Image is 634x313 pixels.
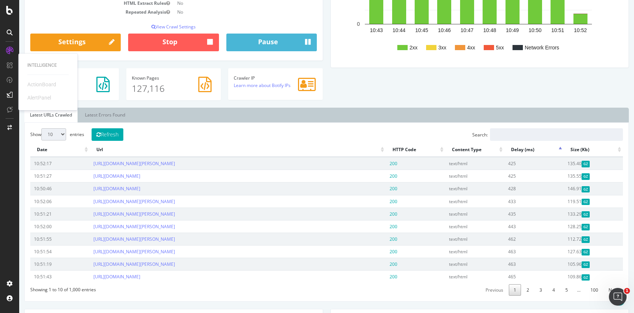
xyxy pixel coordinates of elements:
a: [URL][DOMAIN_NAME] [74,274,121,280]
td: text/html [426,220,486,233]
span: Gzipped Content [562,173,571,180]
td: text/html [426,270,486,283]
iframe: Intercom live chat [609,288,627,306]
span: Gzipped Content [562,224,571,230]
button: Pause [207,34,298,51]
div: Intelligence [27,62,69,69]
button: Refresh [72,128,104,141]
a: 100 [566,284,584,296]
span: Gzipped Content [562,249,571,255]
text: 10:50 [509,27,522,33]
text: 10:47 [441,27,454,33]
a: [URL][DOMAIN_NAME][PERSON_NAME] [74,223,156,230]
span: … [554,287,566,293]
div: ActionBoard [27,81,56,88]
td: 435 [485,208,545,220]
a: [URL][DOMAIN_NAME][PERSON_NAME] [74,261,156,267]
select: Showentries [22,128,47,140]
td: text/html [426,195,486,208]
td: 463 [485,258,545,270]
a: [URL][DOMAIN_NAME] [74,185,121,192]
a: [URL][DOMAIN_NAME][PERSON_NAME] [74,198,156,205]
td: 10:51:55 [11,233,71,245]
td: Repeated Analysis [11,8,154,16]
text: 10:45 [396,27,409,33]
text: 0 [337,21,340,27]
a: Learn more about Botify IPs [215,82,271,88]
td: 146.91 [545,182,604,195]
span: Gzipped Content [562,186,571,192]
p: 127,116 [113,82,196,95]
a: [URL][DOMAIN_NAME][PERSON_NAME] [74,211,156,217]
td: 10:52:17 [11,157,71,170]
a: [URL][DOMAIN_NAME] [74,173,121,179]
text: 10:48 [464,27,477,33]
a: [URL][DOMAIN_NAME][PERSON_NAME] [74,248,156,255]
span: 1 [624,288,630,294]
span: 200 [370,198,378,205]
a: 5 [541,284,554,296]
td: text/html [426,208,486,220]
text: 10:46 [418,27,431,33]
a: Settings [11,34,102,51]
p: 4,908 [11,82,94,95]
a: Previous [462,284,489,296]
label: Search: [453,128,604,141]
button: Stop [109,34,199,51]
span: 200 [370,160,378,167]
span: 200 [370,223,378,230]
a: Latest Errors Found [60,108,112,122]
text: 3xx [419,45,427,51]
td: 463 [485,245,545,258]
td: 10:51:27 [11,170,71,182]
text: Network Errors [506,45,540,51]
text: 10:51 [532,27,545,33]
a: [URL][DOMAIN_NAME][PERSON_NAME] [74,160,156,167]
text: 10:49 [487,27,500,33]
p: View Crawl Settings [11,24,298,30]
td: 135.40 [545,157,604,170]
a: Next [585,284,604,296]
th: Size (Kb): activate to sort column ascending [545,143,604,157]
a: 4 [528,284,541,296]
span: Gzipped Content [562,199,571,205]
td: 10:50:46 [11,182,71,195]
td: 465 [485,270,545,283]
td: text/html [426,170,486,182]
span: 200 [370,261,378,267]
td: 425 [485,170,545,182]
input: Search: [471,128,604,141]
span: Gzipped Content [562,261,571,268]
a: [URL][DOMAIN_NAME][PERSON_NAME] [74,236,156,242]
a: 2 [503,284,515,296]
th: Content Type: activate to sort column ascending [426,143,486,157]
th: Date: activate to sort column ascending [11,143,71,157]
span: Gzipped Content [562,161,571,167]
text: 10:43 [350,27,363,33]
text: 4xx [448,45,456,51]
a: 3 [515,284,528,296]
td: 433 [485,195,545,208]
span: Gzipped Content [562,211,571,218]
td: text/html [426,233,486,245]
h4: Pages Known [113,76,196,80]
td: 428 [485,182,545,195]
td: 443 [485,220,545,233]
text: 2xx [390,45,398,51]
span: 200 [370,185,378,192]
text: 10:52 [555,27,568,33]
td: 112.72 [545,233,604,245]
div: Showing 1 to 10 of 1,000 entries [11,283,77,293]
td: 119.51 [545,195,604,208]
td: text/html [426,245,486,258]
span: 200 [370,236,378,242]
span: 200 [370,248,378,255]
text: 5xx [477,45,485,51]
h4: Crawler IP [215,76,298,80]
th: HTTP Code: activate to sort column ascending [367,143,426,157]
td: 105.96 [545,258,604,270]
div: AlertPanel [27,94,51,101]
td: 128.25 [545,220,604,233]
